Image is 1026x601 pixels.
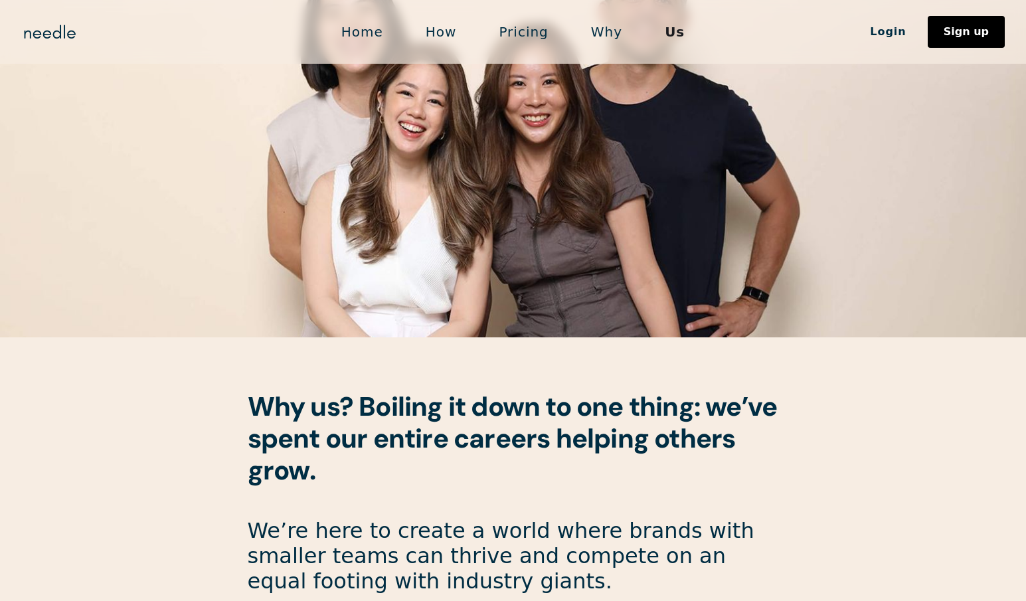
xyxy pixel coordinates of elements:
[248,390,779,486] h2: Why us? Boiling it down to one thing: we’ve spent our entire careers helping others grow.
[477,18,569,46] a: Pricing
[570,18,643,46] a: Why
[928,16,1005,48] a: Sign up
[320,18,404,46] a: Home
[849,21,928,43] a: Login
[248,518,779,594] p: We’re here to create a world where brands with smaller teams can thrive and compete on an equal f...
[643,18,706,46] a: Us
[404,18,478,46] a: How
[944,27,989,37] div: Sign up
